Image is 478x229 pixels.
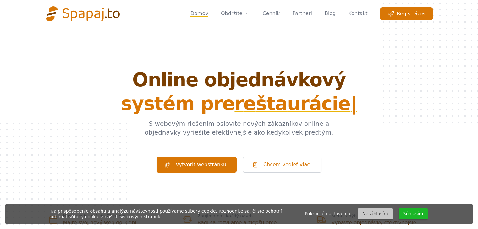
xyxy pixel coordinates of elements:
[262,7,280,20] a: Cenník
[292,7,312,20] a: Partneri
[358,208,392,219] button: Nesúhlasím
[134,119,345,137] p: S webovým riešením oslovíte nových zákazníkov online a objednávky vyriešite efektívnejšie ako ked...
[305,210,350,218] a: Pokročilé nastavenia
[348,7,367,20] a: Kontakt
[46,94,433,113] span: systém pre
[380,7,433,20] a: Registrácia
[157,157,237,173] a: Vytvoriť webstránku
[234,93,350,114] span: r e š t a u r á c i e
[190,7,208,20] a: Domov
[399,208,428,219] button: Súhlasím
[221,10,250,17] a: Obdržíte
[388,10,425,18] span: Registrácia
[46,70,433,89] span: Online objednávkový
[325,7,336,20] a: Blog
[243,157,321,173] a: Chcem vedieť viac
[46,8,433,20] nav: Global
[51,208,291,220] div: Na prispôsobenie obsahu a analýzu návštevnosti používame súbory cookie. Rozhodnite sa, či ste och...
